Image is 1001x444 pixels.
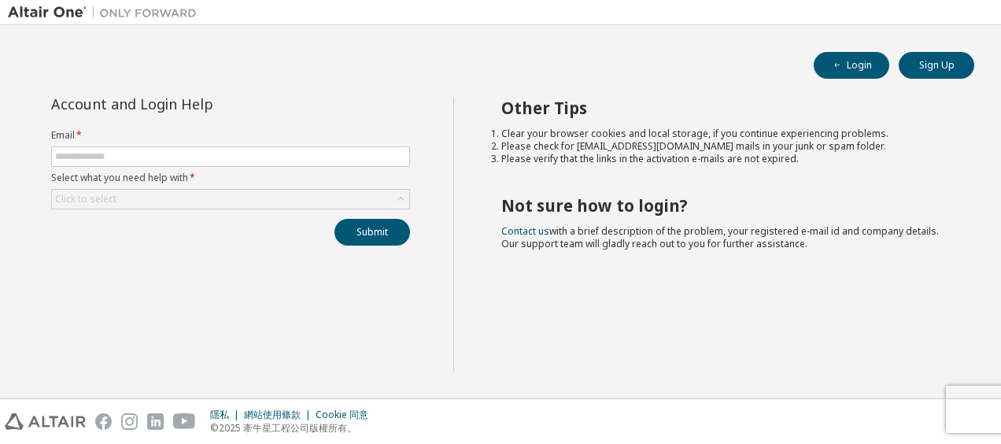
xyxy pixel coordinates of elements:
[501,195,947,216] h2: Not sure how to login?
[501,140,947,153] li: Please check for [EMAIL_ADDRESS][DOMAIN_NAME] mails in your junk or spam folder.
[95,413,112,430] img: facebook.svg
[814,52,889,79] button: Login
[501,98,947,118] h2: Other Tips
[501,128,947,140] li: Clear your browser cookies and local storage, if you continue experiencing problems.
[501,224,939,250] span: with a brief description of the problem, your registered e-mail id and company details. Our suppo...
[51,171,188,184] font: Select what you need help with
[210,421,378,435] p: ©
[899,52,974,79] button: Sign Up
[121,413,138,430] img: instagram.svg
[147,413,164,430] img: linkedin.svg
[173,413,196,430] img: youtube.svg
[52,190,409,209] div: Click to select
[316,409,378,421] div: Cookie 同意
[501,153,947,165] li: Please verify that the links in the activation e-mails are not expired.
[5,413,86,430] img: altair_logo.svg
[8,5,205,20] img: 牽牛星一號
[334,219,410,246] button: Submit
[210,409,244,421] div: 隱私
[847,59,872,72] font: Login
[51,128,75,142] font: Email
[219,421,356,435] font: 2025 牽牛星工程公司版權所有。
[501,224,549,238] a: Contact us
[51,98,338,110] div: Account and Login Help
[55,193,116,205] div: Click to select
[244,409,316,421] div: 網站使用條款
